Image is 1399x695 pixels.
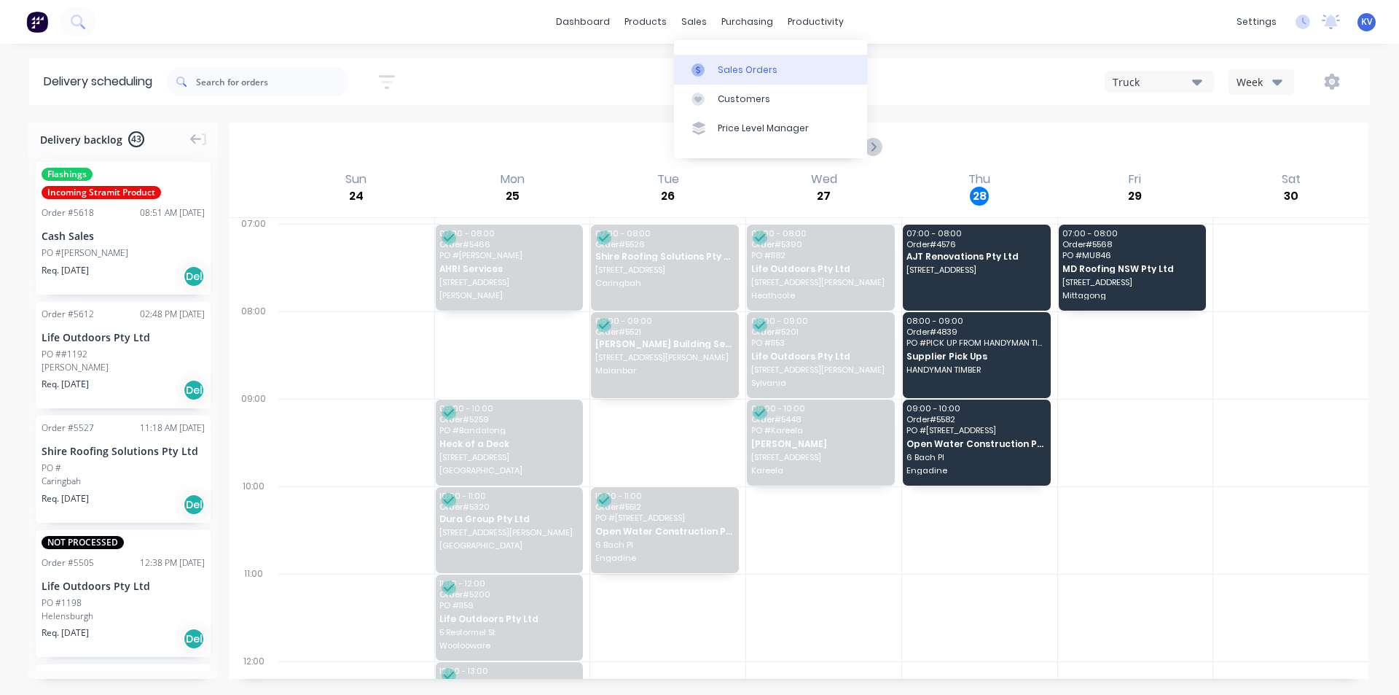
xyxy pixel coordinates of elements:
span: Order # 5521 [595,327,734,336]
button: Truck [1105,71,1214,93]
button: Week [1228,69,1294,95]
span: PO # [STREET_ADDRESS] [595,513,734,522]
span: PO # MU846 [1062,251,1201,260]
div: Order # 5618 [42,206,94,220]
input: Search for orders [196,67,349,96]
span: [STREET_ADDRESS][PERSON_NAME] [751,278,890,287]
span: 6 Bach Pl [595,540,734,549]
div: 29 [1126,187,1145,206]
div: Order # 5612 [42,308,94,321]
span: Supplier Pick Ups [906,352,1045,361]
div: Sat [1277,172,1305,187]
div: 10:00 [229,478,278,565]
div: settings [1229,11,1284,33]
span: KV [1361,15,1372,28]
span: Heathcote [751,291,890,300]
span: HANDYMAN TIMBER [906,365,1045,374]
span: [STREET_ADDRESS] [439,453,578,462]
span: Flashings [42,168,93,181]
span: Engadine [595,554,734,562]
span: [STREET_ADDRESS][PERSON_NAME] [751,365,890,374]
div: 25 [503,187,522,206]
div: 27 [815,187,834,206]
span: 07:00 - 08:00 [439,229,578,238]
div: purchasing [714,11,780,33]
span: 11:00 - 12:00 [439,579,578,588]
span: 07:00 - 08:00 [595,229,734,238]
span: 09:00 - 10:00 [906,404,1045,413]
div: Tue [653,172,683,187]
div: Life Outdoors Pty Ltd [42,578,205,594]
div: sales [674,11,714,33]
span: Order # 5466 [439,240,578,249]
span: Engadine [906,466,1045,475]
div: 24 [347,187,366,206]
div: Del [183,494,205,516]
div: 26 [659,187,678,206]
div: 07:00 [229,215,278,303]
div: 28 [970,187,989,206]
span: Order # 5390 [751,240,890,249]
div: Order # 5505 [42,556,94,570]
div: Price Level Manager [718,122,809,135]
div: Life Outdoors Pty Ltd [42,330,205,345]
span: [STREET_ADDRESS] [439,278,578,287]
span: Open Water Construction Pty Ltd [906,439,1045,449]
span: Heck of a Deck [439,439,578,449]
span: Req. [DATE] [42,626,89,640]
div: Del [183,628,205,650]
span: AJT Renovations Pty Ltd [906,252,1045,261]
span: Life Outdoors Pty Ltd [439,614,578,624]
div: Order # 5527 [42,422,94,435]
span: Dura Group Pty Ltd [439,514,578,524]
span: Order # 5582 [906,415,1045,424]
span: Order # 5259 [439,415,578,424]
span: [PERSON_NAME] [439,291,578,300]
div: 02:48 PM [DATE] [140,308,205,321]
div: Thu [964,172,995,187]
div: Fri [1124,172,1145,187]
span: Req. [DATE] [42,378,89,391]
span: Order # 5526 [595,240,734,249]
div: products [617,11,674,33]
span: Order # 5568 [1062,240,1201,249]
div: Truck [1113,74,1192,90]
span: 08:00 - 09:00 [751,317,890,325]
span: 07:00 - 08:00 [906,229,1045,238]
span: 10:00 - 11:00 [595,492,734,500]
div: 30 [1282,187,1301,206]
div: productivity [780,11,851,33]
span: 09:00 - 10:00 [439,404,578,413]
div: 12:38 PM [DATE] [140,556,205,570]
span: 07:00 - 08:00 [751,229,890,238]
span: [GEOGRAPHIC_DATA] [439,466,578,475]
a: Sales Orders [674,55,867,84]
span: 5 Restormel St [439,628,578,637]
div: PO #1198 [42,597,82,610]
span: Maianbar [595,366,734,375]
div: 08:51 AM [DATE] [140,206,205,220]
div: 08:00 [229,303,278,390]
span: PO # 1156 [439,601,578,610]
span: [PERSON_NAME] [751,439,890,449]
span: [STREET_ADDRESS] [751,453,890,462]
span: [STREET_ADDRESS] [906,265,1045,274]
div: Sun [341,172,371,187]
span: [GEOGRAPHIC_DATA] [439,541,578,550]
div: Delivery scheduling [29,58,167,105]
div: Del [183,265,205,287]
span: Req. [DATE] [42,264,89,277]
span: Order # 5490 [439,677,578,686]
div: 11:18 AM [DATE] [140,422,205,435]
span: Order # 5200 [439,590,578,599]
span: Req. [DATE] [42,492,89,505]
div: PO #[PERSON_NAME] [42,246,128,260]
span: 08:00 - 09:00 [595,317,734,325]
span: Incoming Stramit Product [42,186,161,199]
div: Shire Roofing Solutions Pty Ltd [42,443,205,459]
div: Del [183,379,205,401]
span: [STREET_ADDRESS][PERSON_NAME] [595,353,734,362]
img: Factory [26,11,48,33]
span: Life Outdoors Pty Ltd [751,264,890,273]
span: Order # 4839 [906,327,1045,336]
